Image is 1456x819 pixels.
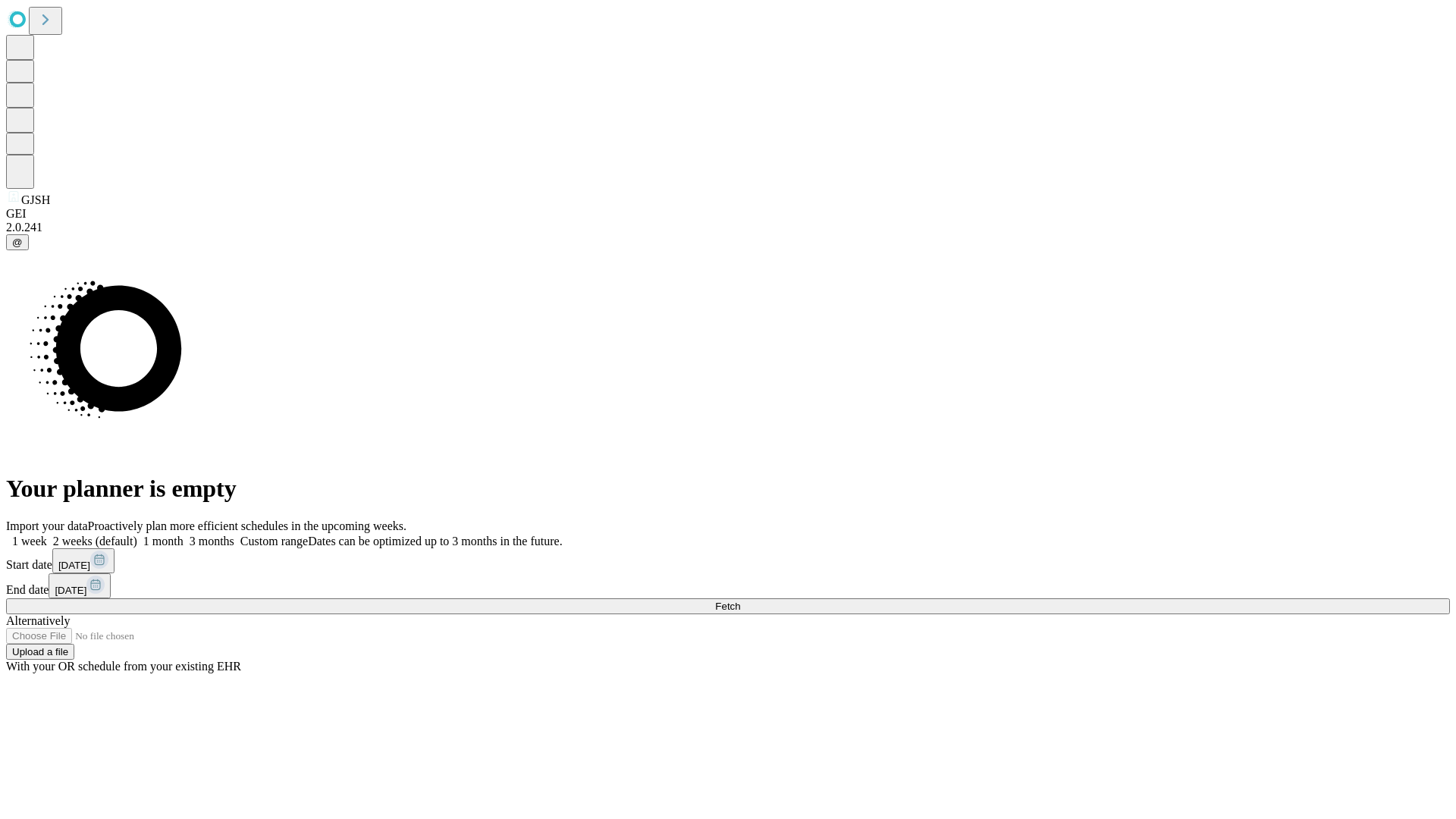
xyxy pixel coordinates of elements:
div: 2.0.241 [6,221,1450,234]
span: 1 week [12,535,47,548]
span: Import your data [6,519,88,532]
span: Fetch [715,601,740,612]
div: GEI [6,207,1450,221]
span: @ [12,237,23,248]
div: End date [6,573,1450,598]
span: With your OR schedule from your existing EHR [6,660,241,673]
span: [DATE] [55,585,86,596]
button: Fetch [6,598,1450,614]
span: 2 weeks (default) [53,535,137,548]
span: Proactively plan more efficient schedules in the upcoming weeks. [88,519,406,532]
span: [DATE] [58,560,90,571]
span: Dates can be optimized up to 3 months in the future. [308,535,562,548]
span: Custom range [240,535,308,548]
span: Alternatively [6,614,70,627]
span: GJSH [21,193,50,206]
button: Upload a file [6,644,74,660]
h1: Your planner is empty [6,475,1450,503]
div: Start date [6,548,1450,573]
button: [DATE] [49,573,111,598]
button: @ [6,234,29,250]
span: 3 months [190,535,234,548]
span: 1 month [143,535,184,548]
button: [DATE] [52,548,115,573]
